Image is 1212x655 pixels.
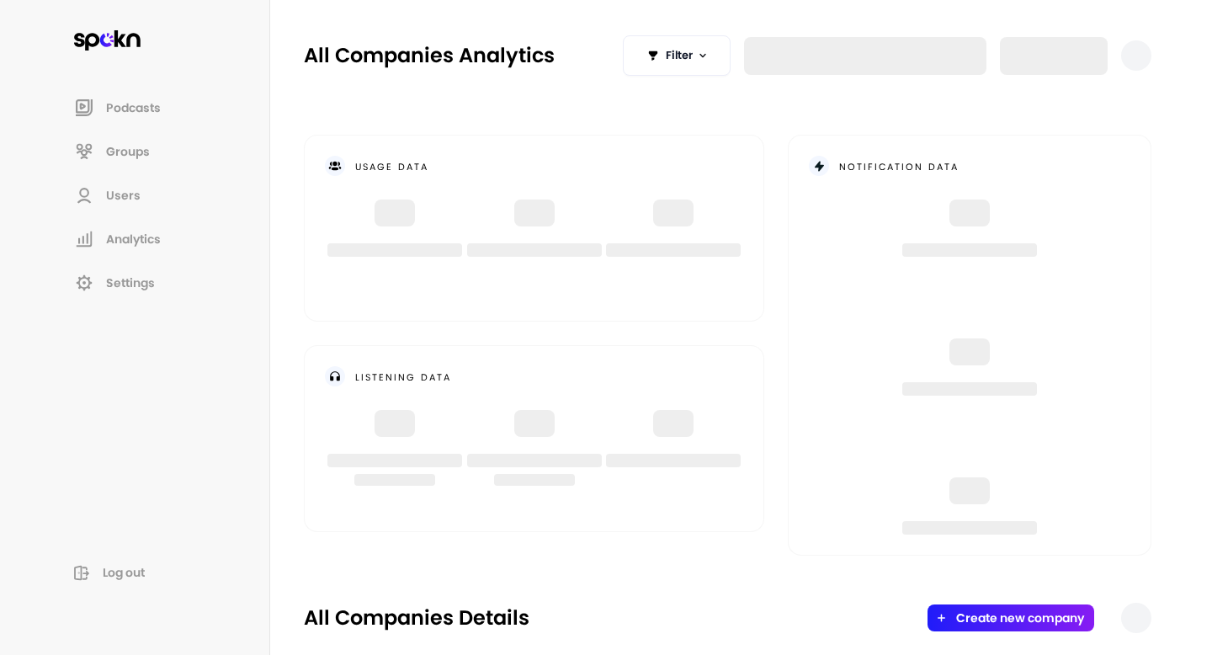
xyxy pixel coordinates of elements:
span: Log out [103,564,145,581]
button: Log out [61,557,236,588]
h2: notification data [839,158,959,173]
a: Users [61,175,236,216]
span: Analytics [106,231,161,248]
a: Settings [61,263,236,303]
h2: All Companies Analytics [304,42,555,69]
h2: All Companies Details [304,604,529,631]
button: Create new company [956,611,1084,625]
h2: usage data [355,158,428,173]
span: Podcasts [106,99,161,116]
a: Podcasts [61,88,236,128]
a: Analytics [61,219,236,259]
span: Users [106,187,141,204]
span: Groups [106,143,150,160]
a: Groups [61,131,236,172]
span: Settings [106,274,155,291]
h2: listening data [355,369,451,384]
span: Filter [666,47,693,64]
button: Filter [623,35,731,76]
